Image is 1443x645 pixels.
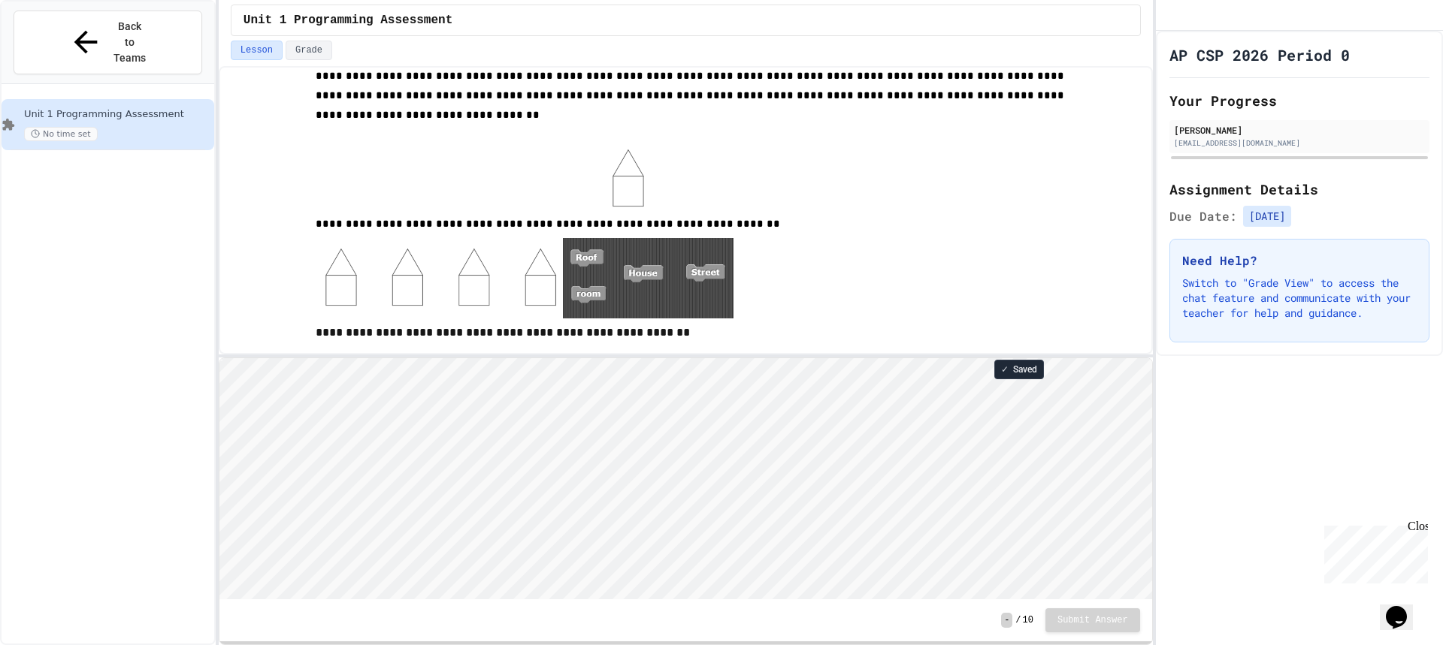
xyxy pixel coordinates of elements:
button: Grade [286,41,332,60]
p: Switch to "Grade View" to access the chat feature and communicate with your teacher for help and ... [1182,276,1417,321]
iframe: chat widget [1380,585,1428,630]
span: [DATE] [1243,206,1291,227]
h1: AP CSP 2026 Period 0 [1169,44,1350,65]
div: [EMAIL_ADDRESS][DOMAIN_NAME] [1174,137,1425,149]
h2: Assignment Details [1169,179,1429,200]
span: ✓ [1001,363,1009,375]
button: Submit Answer [1045,608,1140,632]
iframe: chat widget [1318,520,1428,583]
h3: Need Help? [1182,252,1417,270]
div: [PERSON_NAME] [1174,123,1425,137]
div: Chat with us now!Close [6,6,104,95]
span: Saved [1013,363,1037,375]
button: Back to Teams [14,11,202,74]
span: / [1015,614,1021,626]
span: Back to Teams [112,19,147,66]
span: - [1001,613,1012,628]
span: Submit Answer [1057,614,1128,626]
button: Lesson [231,41,283,60]
span: Unit 1 Programming Assessment [244,11,452,29]
span: Due Date: [1169,207,1237,225]
span: 10 [1023,614,1033,626]
iframe: Snap! Programming Environment [219,358,1152,599]
h2: Your Progress [1169,90,1429,111]
span: No time set [24,127,98,141]
span: Unit 1 Programming Assessment [24,108,211,121]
